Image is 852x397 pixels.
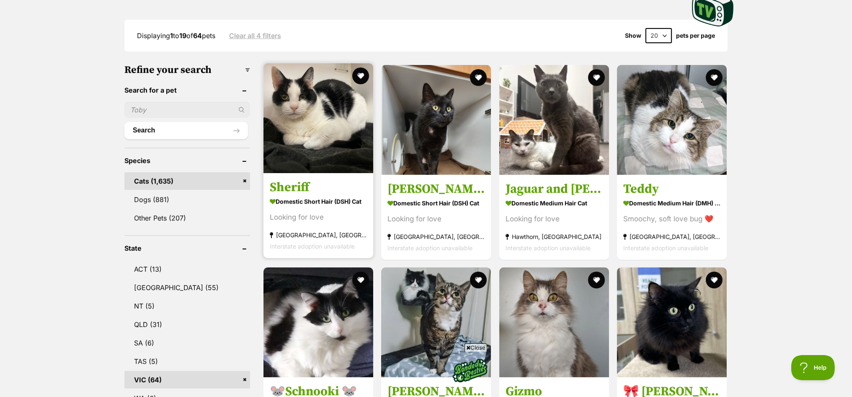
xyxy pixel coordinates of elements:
img: 🎀 Tully 6352 🎀 - Domestic Medium Hair (DMH) Cat [617,267,727,377]
strong: [GEOGRAPHIC_DATA], [GEOGRAPHIC_DATA] [623,231,720,242]
a: [GEOGRAPHIC_DATA] (55) [124,279,250,296]
h3: Sheriff [270,179,367,195]
img: Sheriff - Domestic Short Hair (DSH) Cat [263,63,373,173]
a: Teddy Domestic Medium Hair (DMH) Cat Smoochy, soft love bug ❤️ [GEOGRAPHIC_DATA], [GEOGRAPHIC_DAT... [617,174,727,259]
div: Looking for love [506,213,603,224]
span: Close [465,343,487,352]
button: favourite [352,67,369,84]
a: Dogs (881) [124,191,250,208]
span: Interstate adoption unavailable [623,244,708,251]
h3: Refine your search [124,64,250,76]
strong: 64 [193,31,202,40]
button: favourite [470,272,487,288]
a: ACT (13) [124,260,250,278]
a: Jaguar and [PERSON_NAME] Domestic Medium Hair Cat Looking for love Hawthorn, [GEOGRAPHIC_DATA] In... [499,174,609,259]
img: Rosie & Storm (Located in Wantirna South) - Domestic Short Hair Cat [381,267,491,377]
div: Looking for love [387,213,485,224]
iframe: Advertisement [274,355,578,393]
a: VIC (64) [124,371,250,389]
button: favourite [588,272,605,288]
img: 🐭Schnooki 🐭 - Domestic Long Hair Cat [263,267,373,377]
button: favourite [470,69,487,86]
a: TAS (5) [124,353,250,370]
strong: Hawthorn, [GEOGRAPHIC_DATA] [506,231,603,242]
strong: [GEOGRAPHIC_DATA], [GEOGRAPHIC_DATA] [270,229,367,240]
h3: [PERSON_NAME] [387,181,485,197]
strong: Domestic Short Hair (DSH) Cat [270,195,367,207]
a: Sheriff Domestic Short Hair (DSH) Cat Looking for love [GEOGRAPHIC_DATA], [GEOGRAPHIC_DATA] Inter... [263,173,373,258]
h3: Jaguar and [PERSON_NAME] [506,181,603,197]
strong: Domestic Short Hair (DSH) Cat [387,197,485,209]
h3: Teddy [623,181,720,197]
button: favourite [588,69,605,86]
span: Displaying to of pets [137,31,215,40]
a: Cats (1,635) [124,172,250,190]
header: Search for a pet [124,86,250,94]
a: [PERSON_NAME] Domestic Short Hair (DSH) Cat Looking for love [GEOGRAPHIC_DATA], [GEOGRAPHIC_DATA]... [381,174,491,259]
span: Interstate adoption unavailable [506,244,591,251]
a: SA (6) [124,334,250,352]
a: Other Pets (207) [124,209,250,227]
div: Looking for love [270,211,367,223]
iframe: Help Scout Beacon - Open [791,355,835,380]
span: Interstate adoption unavailable [270,242,355,249]
img: Teddy - Domestic Medium Hair (DMH) Cat [617,65,727,175]
button: favourite [352,272,369,288]
header: State [124,244,250,252]
a: Clear all 4 filters [229,32,281,39]
input: Toby [124,102,250,118]
button: favourite [706,69,723,86]
span: Show [625,32,641,39]
span: Interstate adoption unavailable [387,244,472,251]
a: QLD (31) [124,316,250,333]
button: favourite [706,272,723,288]
strong: Domestic Medium Hair (DMH) Cat [623,197,720,209]
strong: [GEOGRAPHIC_DATA], [GEOGRAPHIC_DATA] [387,231,485,242]
img: Jaguar and ralph - Domestic Medium Hair Cat [499,65,609,175]
img: Gizmo - Domestic Long Hair (DLH) Cat [499,267,609,377]
img: bonded besties [449,350,491,392]
label: pets per page [676,32,715,39]
strong: 1 [170,31,173,40]
strong: 19 [179,31,186,40]
button: Search [124,122,248,139]
header: Species [124,157,250,164]
strong: Domestic Medium Hair Cat [506,197,603,209]
div: Smoochy, soft love bug ❤️ [623,213,720,224]
img: Kronk - Domestic Short Hair (DSH) Cat [381,65,491,175]
a: NT (5) [124,297,250,315]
